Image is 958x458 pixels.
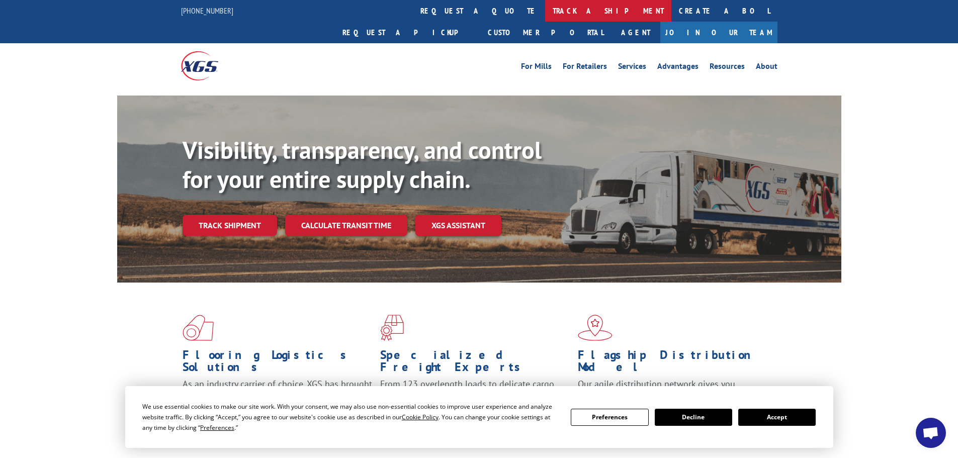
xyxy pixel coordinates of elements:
[738,409,816,426] button: Accept
[578,378,763,402] span: Our agile distribution network gives you nationwide inventory management on demand.
[183,378,372,414] span: As an industry carrier of choice, XGS has brought innovation and dedication to flooring logistics...
[200,423,234,432] span: Preferences
[335,22,480,43] a: Request a pickup
[611,22,660,43] a: Agent
[756,62,777,73] a: About
[521,62,552,73] a: For Mills
[563,62,607,73] a: For Retailers
[657,62,699,73] a: Advantages
[183,349,373,378] h1: Flooring Logistics Solutions
[183,134,542,195] b: Visibility, transparency, and control for your entire supply chain.
[380,349,570,378] h1: Specialized Freight Experts
[285,215,407,236] a: Calculate transit time
[578,315,613,341] img: xgs-icon-flagship-distribution-model-red
[710,62,745,73] a: Resources
[181,6,233,16] a: [PHONE_NUMBER]
[183,215,277,236] a: Track shipment
[183,315,214,341] img: xgs-icon-total-supply-chain-intelligence-red
[402,413,439,421] span: Cookie Policy
[125,386,833,448] div: Cookie Consent Prompt
[380,378,570,423] p: From 123 overlength loads to delicate cargo, our experienced staff knows the best way to move you...
[618,62,646,73] a: Services
[380,315,404,341] img: xgs-icon-focused-on-flooring-red
[142,401,559,433] div: We use essential cookies to make our site work. With your consent, we may also use non-essential ...
[660,22,777,43] a: Join Our Team
[578,349,768,378] h1: Flagship Distribution Model
[571,409,648,426] button: Preferences
[480,22,611,43] a: Customer Portal
[655,409,732,426] button: Decline
[916,418,946,448] div: Open chat
[415,215,501,236] a: XGS ASSISTANT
